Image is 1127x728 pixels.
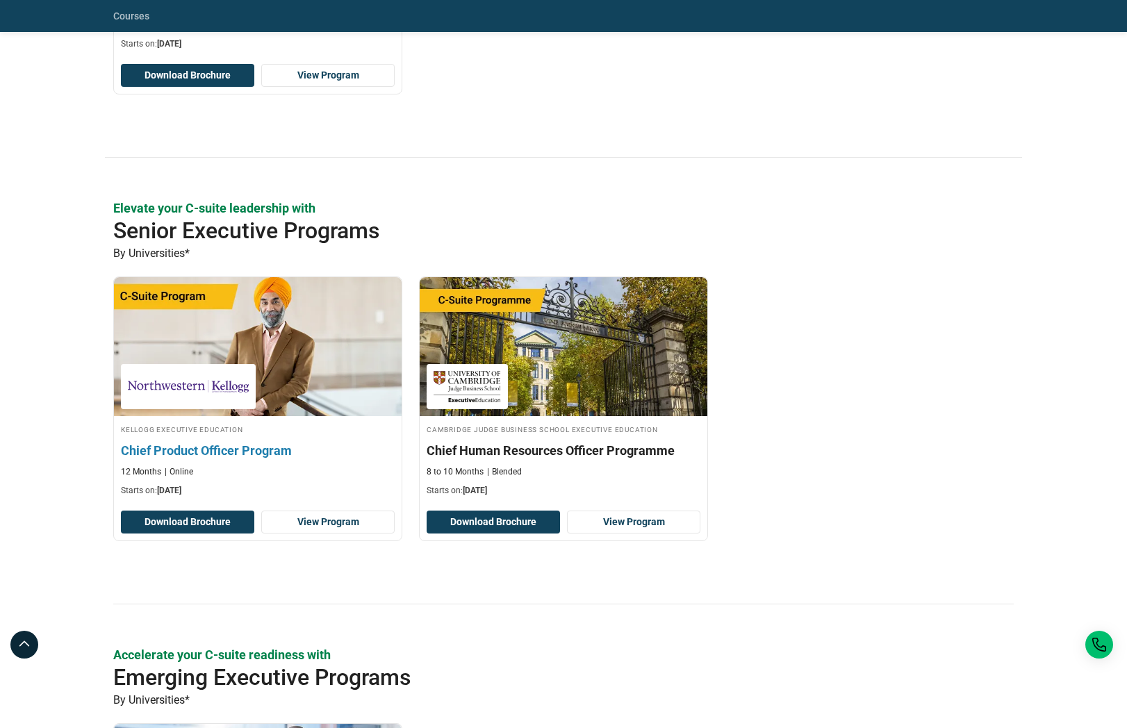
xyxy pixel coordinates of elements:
[99,270,416,423] img: Chief Product Officer Program | Online Leadership Course
[121,511,254,534] button: Download Brochure
[434,371,501,402] img: Cambridge Judge Business School Executive Education
[121,466,161,478] p: 12 Months
[427,442,700,459] h3: Chief Human Resources Officer Programme
[427,423,700,435] h4: Cambridge Judge Business School Executive Education
[128,371,249,402] img: Kellogg Executive Education
[113,245,1014,263] p: By Universities*
[113,217,923,245] h2: Senior Executive Programs
[420,277,707,416] img: Chief Human Resources Officer Programme | Online Human Resources Course
[113,691,1014,709] p: By Universities*
[121,423,395,435] h4: Kellogg Executive Education
[261,64,395,88] a: View Program
[121,442,395,459] h3: Chief Product Officer Program
[113,663,923,691] h2: Emerging Executive Programs
[463,486,487,495] span: [DATE]
[157,39,181,49] span: [DATE]
[114,277,402,504] a: Leadership Course by Kellogg Executive Education - December 9, 2025 Kellogg Executive Education K...
[427,485,700,497] p: Starts on:
[427,511,560,534] button: Download Brochure
[420,277,707,504] a: Human Resources Course by Cambridge Judge Business School Executive Education - January 29, 2026 ...
[121,485,395,497] p: Starts on:
[487,466,522,478] p: Blended
[157,486,181,495] span: [DATE]
[165,466,193,478] p: Online
[567,511,700,534] a: View Program
[427,466,484,478] p: 8 to 10 Months
[121,64,254,88] button: Download Brochure
[113,199,1014,217] p: Elevate your C-suite leadership with
[261,511,395,534] a: View Program
[113,646,1014,663] p: Accelerate your C-suite readiness with
[121,38,395,50] p: Starts on:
